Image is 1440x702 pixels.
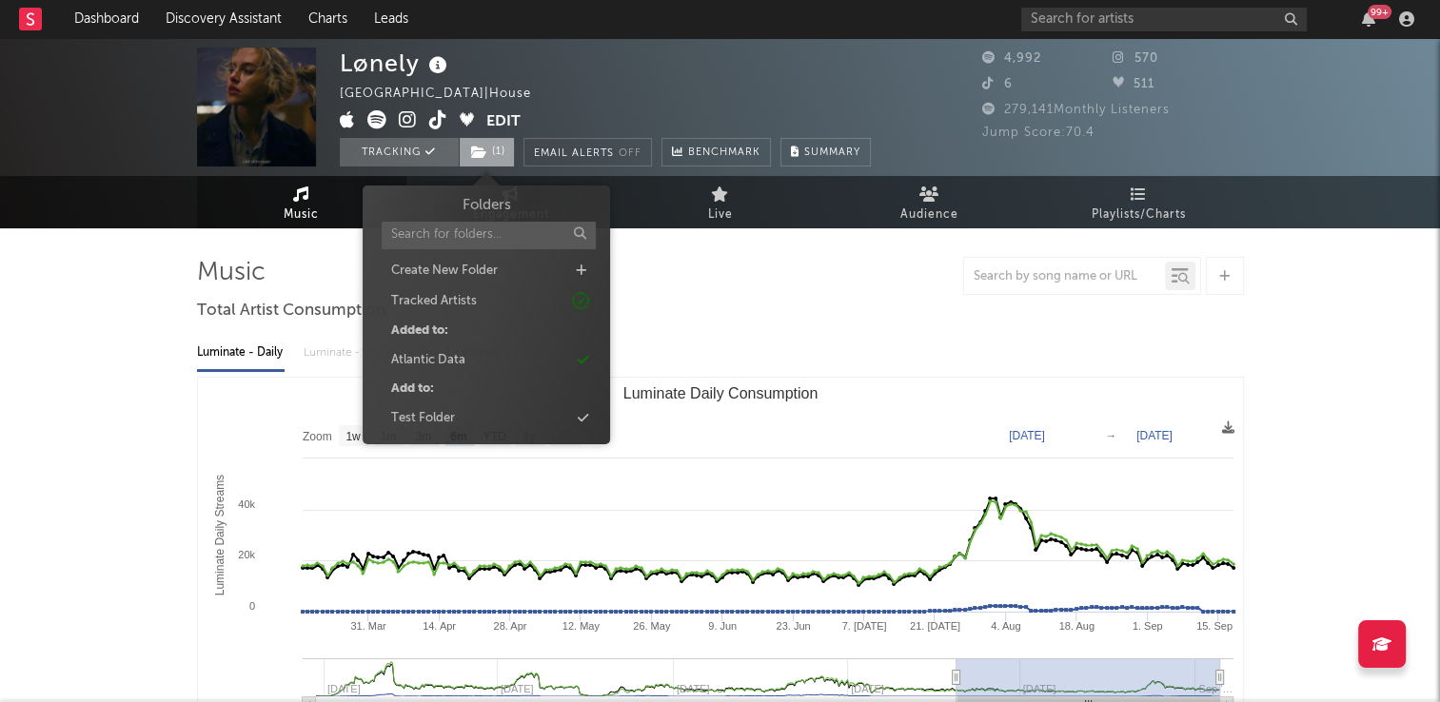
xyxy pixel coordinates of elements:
[1058,620,1094,632] text: 18. Aug
[633,620,671,632] text: 26. May
[350,620,386,632] text: 31. Mar
[1035,176,1244,228] a: Playlists/Charts
[841,620,886,632] text: 7. [DATE]
[284,204,319,226] span: Music
[391,292,477,311] div: Tracked Artists
[197,337,285,369] div: Luminate - Daily
[391,322,448,341] div: Added to:
[991,620,1020,632] text: 4. Aug
[406,176,616,228] a: Engagement
[1113,78,1154,90] span: 511
[460,138,514,166] button: (1)
[493,620,526,632] text: 28. Apr
[982,104,1170,116] span: 279,141 Monthly Listeners
[708,204,733,226] span: Live
[1009,429,1045,442] text: [DATE]
[486,110,521,134] button: Edit
[1368,5,1391,19] div: 99 +
[238,498,255,510] text: 40k
[622,385,818,401] text: Luminate Daily Consumption
[212,475,226,595] text: Luminate Daily Streams
[562,620,600,632] text: 12. May
[1132,620,1162,632] text: 1. Sep
[1113,52,1158,65] span: 570
[423,620,456,632] text: 14. Apr
[1198,683,1233,694] text: Sep '…
[619,148,641,159] em: Off
[1105,429,1116,442] text: →
[340,138,459,166] button: Tracking
[688,142,760,165] span: Benchmark
[303,430,332,443] text: Zoom
[248,600,254,612] text: 0
[776,620,810,632] text: 23. Jun
[382,222,596,249] input: Search for folders...
[340,48,452,79] div: Lønely
[391,409,455,428] div: Test Folder
[708,620,737,632] text: 9. Jun
[523,138,652,166] button: Email AlertsOff
[1092,204,1186,226] span: Playlists/Charts
[238,549,255,560] text: 20k
[391,351,465,370] div: Atlantic Data
[825,176,1035,228] a: Audience
[616,176,825,228] a: Live
[459,138,515,166] span: ( 1 )
[982,78,1013,90] span: 6
[900,204,958,226] span: Audience
[1195,620,1232,632] text: 15. Sep
[982,127,1095,139] span: Jump Score: 70.4
[345,430,361,443] text: 1w
[804,147,860,158] span: Summary
[909,620,959,632] text: 21. [DATE]
[1136,429,1173,442] text: [DATE]
[982,52,1041,65] span: 4,992
[391,380,434,399] div: Add to:
[463,195,511,217] h3: Folders
[1021,8,1307,31] input: Search for artists
[661,138,771,166] a: Benchmark
[197,300,385,322] span: Total Artist Consumption
[780,138,871,166] button: Summary
[391,262,498,281] div: Create New Folder
[1362,11,1375,27] button: 99+
[964,269,1165,284] input: Search by song name or URL
[340,83,553,106] div: [GEOGRAPHIC_DATA] | House
[197,176,406,228] a: Music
